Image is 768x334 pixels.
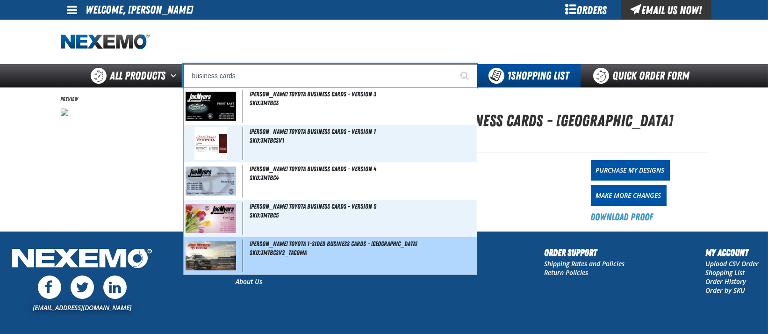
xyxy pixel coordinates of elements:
h2: My Account [705,246,759,260]
a: Shopping List [705,268,745,277]
span: [PERSON_NAME] Toyota Business Cards - Version 4 [250,165,376,173]
span: [PERSON_NAME] Toyota 1-Sided Business Cards - [GEOGRAPHIC_DATA] [250,240,417,247]
h1: [PERSON_NAME] Toyota 1-Sided Business Cards - [GEOGRAPHIC_DATA] [255,109,708,133]
a: Return Policies [544,268,588,277]
a: Make More Changes [591,185,667,206]
img: JMTBCSV2_TACOMA-JMTBCSV2_TACOMA3.5x2-1757707422-68c47c9e4fc6d550392805.jpg [61,109,68,116]
input: Search [183,64,477,87]
strong: 1 [508,69,511,82]
a: Shipping Rates and Policies [544,259,624,268]
img: 649ee755348ad392114302-JMTBCSV2_TACOMA.jpg [186,241,237,270]
span: [PERSON_NAME] Toyota Business Cards - Version 5 [250,203,376,210]
a: Upload CSV Order [705,259,759,268]
button: Open All Products pages [168,64,183,87]
img: 5b1157f770f0c707420416-jmtbc3.jpg [186,92,237,121]
a: Download Proof [591,211,653,224]
img: Nexemo Logo [9,246,155,273]
span: [PERSON_NAME] Toyota Business Cards - Version 1 [250,128,376,135]
span: Shopping List [508,69,569,82]
a: Order History [705,277,746,286]
a: About Us [236,277,262,286]
h2: Order Support [544,246,624,260]
button: Start Searching [454,64,477,87]
span: SKU:JMTBCSV2_TACOMA [250,249,307,256]
img: 5b1157f778d9a101637616-jmtbc5.jpg [186,204,237,233]
button: You have 1 Shopping List. Open to view details [477,64,581,87]
a: Home [61,34,150,50]
span: SKU:JMTBC5 [250,211,279,219]
a: Purchase My Designs [591,160,670,181]
span: Preview [61,95,79,103]
img: 5b1157f774cb1290120453-jmtbc4.jpg [186,167,237,196]
img: 5b1157f77cb97701899523-jmtbcsv1_040615.jpg [194,127,227,160]
a: Quick Order Form [581,64,707,87]
span: [PERSON_NAME] Toyota Business Cards - Version 3 [250,90,376,98]
img: Nexemo logo [61,34,150,50]
span: All Products [110,67,166,84]
a: Order by SKU [705,286,745,295]
span: SKU:JMTBC3 [250,99,279,107]
span: SKU:JMTBCSV1 [250,137,284,144]
a: [EMAIL_ADDRESS][DOMAIN_NAME] [33,303,131,312]
span: SKU:JMTBC4 [250,174,279,182]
